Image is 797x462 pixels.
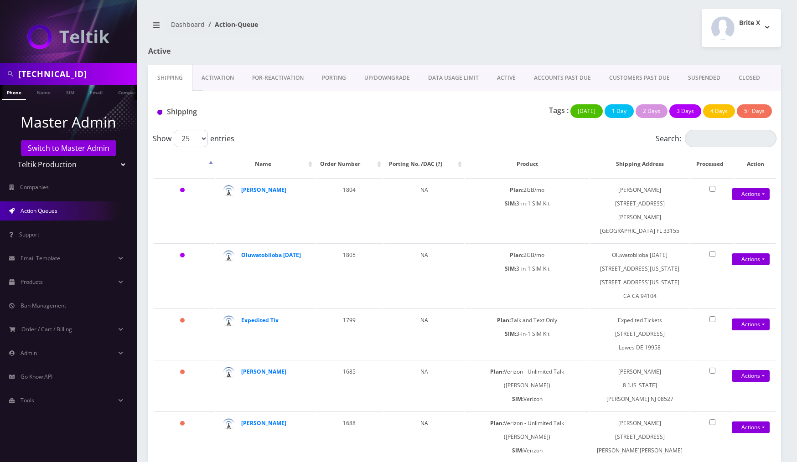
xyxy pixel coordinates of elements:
a: Actions [732,188,770,200]
h1: Active [148,47,350,56]
button: 4 Days [703,104,735,118]
td: 1799 [316,308,383,359]
td: Expedited Tickets [STREET_ADDRESS] Lewes DE 19958 [590,308,689,359]
td: Verizon - Unlimited Talk ([PERSON_NAME]) Verizon [465,360,589,411]
a: UP/DOWNGRADE [355,65,419,91]
th: Shipping Address [590,151,689,177]
a: ACTIVE [488,65,525,91]
a: Switch to Master Admin [21,140,116,156]
span: Companies [20,183,49,191]
li: Action-Queue [205,20,258,29]
a: [PERSON_NAME] [241,419,286,427]
td: [PERSON_NAME] [STREET_ADDRESS][PERSON_NAME] [GEOGRAPHIC_DATA] FL 33155 [590,178,689,242]
th: Porting No. /DAC (?): activate to sort column ascending [384,151,465,177]
a: Actions [732,253,770,265]
b: SIM: [512,395,523,403]
a: SIM [62,85,79,99]
a: [PERSON_NAME] [241,186,286,194]
a: Actions [732,370,770,382]
img: Teltik Production [27,25,109,49]
button: 2 Days [636,104,668,118]
a: Oluwatobiloba [DATE] [241,251,301,259]
span: Order / Cart / Billing [21,325,72,333]
label: Show entries [153,130,234,147]
th: Name: activate to sort column ascending [216,151,315,177]
td: Oluwatobiloba [DATE] [STREET_ADDRESS][US_STATE] [STREET_ADDRESS][US_STATE] CA CA 94104 [590,243,689,308]
td: 2GB/mo 3-in-1 SIM Kit [465,178,589,242]
a: Expedited Tix [241,316,279,324]
a: [PERSON_NAME] [241,368,286,375]
a: Shipping [148,65,192,91]
th: Product [465,151,589,177]
td: NA [384,308,465,359]
td: 1804 [316,178,383,242]
td: Talk and Text Only 3-in-1 SIM Kit [465,308,589,359]
span: Action Queues [21,207,57,215]
a: Phone [2,85,26,100]
b: SIM: [512,447,523,454]
img: Shipping [157,110,162,115]
button: Brite X [702,9,781,47]
td: NA [384,360,465,411]
td: NA [384,243,465,308]
td: [PERSON_NAME] 8 [US_STATE] [PERSON_NAME] NJ 08527 [590,360,689,411]
th: Order Number: activate to sort column ascending [316,151,383,177]
a: Activation [192,65,243,91]
p: Tags : [549,105,569,116]
span: Email Template [21,254,60,262]
span: Admin [21,349,37,357]
a: ACCOUNTS PAST DUE [525,65,600,91]
button: 3 Days [669,104,701,118]
input: Search: [685,130,776,147]
button: 1 Day [605,104,634,118]
button: [DATE] [570,104,603,118]
td: 1685 [316,360,383,411]
a: Actions [732,318,770,330]
b: SIM: [505,200,516,207]
a: SUSPENDED [679,65,730,91]
a: Name [32,85,55,99]
span: Support [19,231,39,238]
a: PORTING [313,65,355,91]
b: Plan: [490,419,504,427]
a: Dashboard [171,20,205,29]
th: : activate to sort column descending [154,151,215,177]
td: NA [384,178,465,242]
a: CLOSED [730,65,769,91]
th: Processed: activate to sort column ascending [690,151,734,177]
a: Company [114,85,144,99]
td: 2GB/mo 3-in-1 SIM Kit [465,243,589,308]
h1: Shipping [157,108,353,116]
h2: Brite X [739,19,760,27]
a: CUSTOMERS PAST DUE [600,65,679,91]
td: 1805 [316,243,383,308]
b: Plan: [510,186,523,194]
a: Email [85,85,107,99]
span: Go Know API [21,373,52,380]
a: FOR-REActivation [243,65,313,91]
span: Ban Management [21,302,66,309]
a: Actions [732,421,770,433]
th: Action [735,151,776,177]
label: Search: [656,130,776,147]
b: SIM: [505,330,516,338]
b: Plan: [490,368,504,375]
input: Search in Company [18,65,135,82]
span: Tools [21,396,34,404]
select: Showentries [174,130,208,147]
b: Plan: [510,251,523,259]
b: SIM: [505,265,516,272]
b: Plan: [497,316,511,324]
span: Products [21,278,43,286]
button: 5+ Days [737,104,772,118]
nav: breadcrumb [148,15,458,41]
a: DATA USAGE LIMIT [419,65,488,91]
